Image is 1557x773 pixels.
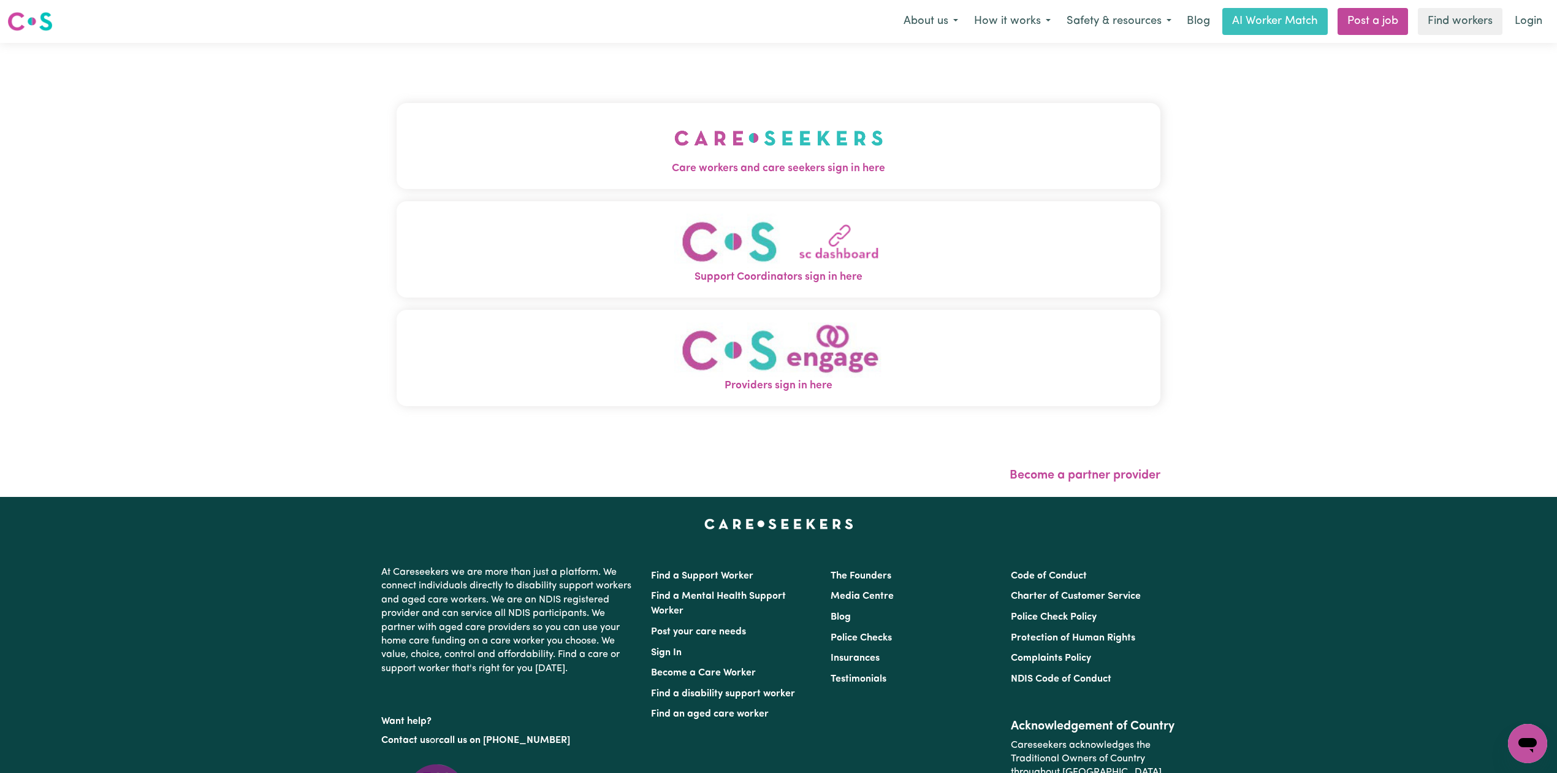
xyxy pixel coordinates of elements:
a: Post a job [1338,8,1408,35]
span: Care workers and care seekers sign in here [397,161,1160,177]
a: Find a Mental Health Support Worker [651,591,786,616]
p: At Careseekers we are more than just a platform. We connect individuals directly to disability su... [381,561,636,680]
a: Complaints Policy [1011,653,1091,663]
button: Safety & resources [1059,9,1179,34]
span: Support Coordinators sign in here [397,269,1160,285]
a: Blog [831,612,851,622]
a: Become a Care Worker [651,668,756,678]
a: Insurances [831,653,880,663]
a: Become a partner provider [1010,469,1160,482]
a: Careseekers home page [704,519,853,529]
p: or [381,729,636,752]
a: Post your care needs [651,627,746,637]
a: Find a Support Worker [651,571,753,581]
a: Charter of Customer Service [1011,591,1141,601]
button: About us [896,9,966,34]
a: Police Check Policy [1011,612,1097,622]
a: call us on [PHONE_NUMBER] [439,736,570,745]
a: Protection of Human Rights [1011,633,1135,643]
a: Find workers [1418,8,1502,35]
a: NDIS Code of Conduct [1011,674,1111,684]
iframe: Button to launch messaging window [1508,724,1547,763]
a: Login [1507,8,1550,35]
button: Providers sign in here [397,310,1160,406]
button: How it works [966,9,1059,34]
a: Media Centre [831,591,894,601]
a: Sign In [651,648,682,658]
a: AI Worker Match [1222,8,1328,35]
p: Want help? [381,710,636,728]
a: Code of Conduct [1011,571,1087,581]
a: The Founders [831,571,891,581]
a: Contact us [381,736,430,745]
button: Care workers and care seekers sign in here [397,103,1160,189]
a: Careseekers logo [7,7,53,36]
h2: Acknowledgement of Country [1011,719,1176,734]
button: Support Coordinators sign in here [397,201,1160,298]
a: Find an aged care worker [651,709,769,719]
a: Testimonials [831,674,886,684]
span: Providers sign in here [397,378,1160,394]
a: Police Checks [831,633,892,643]
a: Find a disability support worker [651,689,795,699]
a: Blog [1179,8,1217,35]
img: Careseekers logo [7,10,53,33]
